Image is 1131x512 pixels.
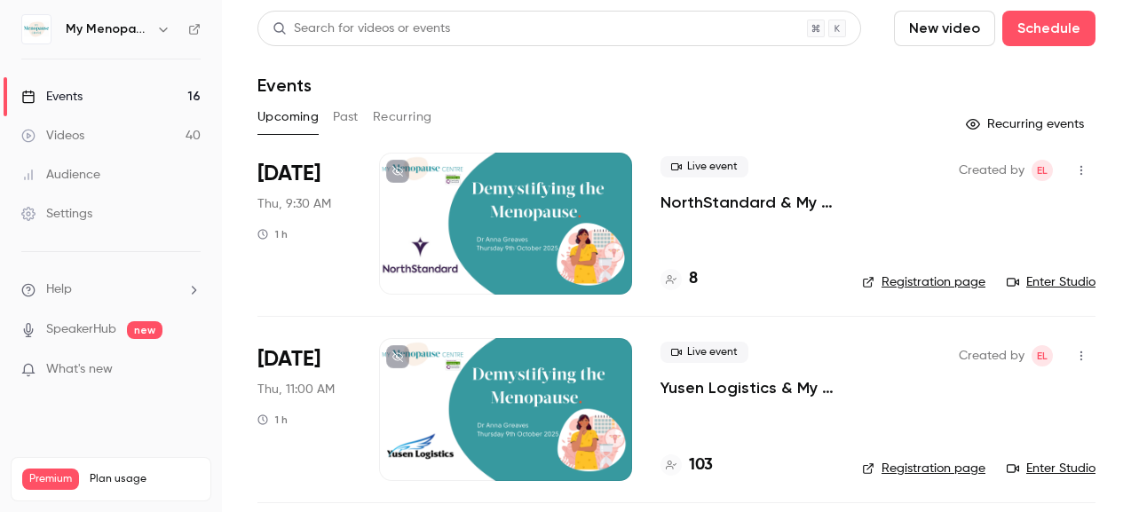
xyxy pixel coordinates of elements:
a: Enter Studio [1007,460,1095,477]
li: help-dropdown-opener [21,280,201,299]
h1: Events [257,75,312,96]
div: 1 h [257,227,288,241]
span: Help [46,280,72,299]
div: Oct 9 Thu, 11:00 AM (Europe/London) [257,338,351,480]
button: Schedule [1002,11,1095,46]
a: Registration page [862,460,985,477]
span: [DATE] [257,160,320,188]
a: NorthStandard & My Menopause Centre presents "Demystifying the Menopause" [660,192,834,213]
div: Events [21,88,83,106]
span: new [127,321,162,339]
a: SpeakerHub [46,320,116,339]
span: [DATE] [257,345,320,374]
a: Registration page [862,273,985,291]
span: What's new [46,360,113,379]
div: Oct 9 Thu, 9:30 AM (Europe/London) [257,153,351,295]
a: 103 [660,453,713,477]
span: Created by [959,160,1024,181]
img: My Menopause Centre [22,15,51,43]
span: Emma Lambourne [1032,345,1053,366]
button: Recurring events [958,110,1095,138]
span: Plan usage [90,472,200,486]
span: Created by [959,345,1024,366]
span: Live event [660,156,748,177]
h4: 103 [689,453,713,477]
span: EL [1037,345,1048,366]
a: Yusen Logistics & My Menopause Centre, presents "Demystifying the Menopause" [660,377,834,398]
span: Thu, 9:30 AM [257,195,331,213]
h6: My Menopause Centre [66,20,149,38]
span: Emma Lambourne [1032,160,1053,181]
button: Recurring [373,103,432,131]
span: Premium [22,469,79,490]
h4: 8 [689,267,698,291]
a: Enter Studio [1007,273,1095,291]
span: Live event [660,342,748,363]
button: Upcoming [257,103,319,131]
div: Settings [21,205,92,223]
button: New video [894,11,995,46]
span: Thu, 11:00 AM [257,381,335,398]
div: 1 h [257,413,288,427]
div: Audience [21,166,100,184]
iframe: Noticeable Trigger [179,362,201,378]
div: Search for videos or events [273,20,450,38]
a: 8 [660,267,698,291]
span: EL [1037,160,1048,181]
div: Videos [21,127,84,145]
button: Past [333,103,359,131]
